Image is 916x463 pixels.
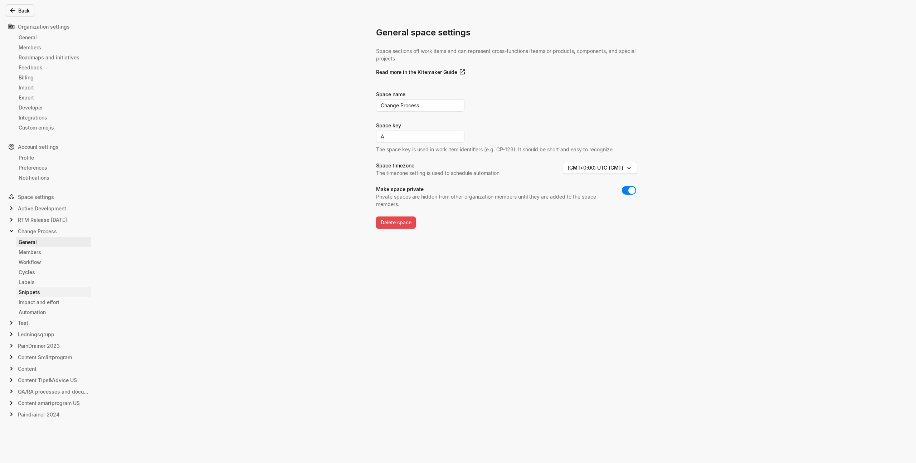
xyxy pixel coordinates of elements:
[376,216,416,229] button: Delete space
[376,146,614,153] div: The space key is used in work item identifiers (e.g. CP-123). It should be short and easy to reco...
[16,297,91,307] a: Impact and effort
[16,42,91,52] a: Members
[19,298,88,306] div: Impact and effort
[16,307,91,317] a: Automation
[19,64,88,71] div: Feedback
[16,32,91,42] a: General
[19,84,88,91] div: Import
[18,411,59,418] span: Paindrainer 2024
[376,47,637,62] p: Space sections off work items and can represent cross-functional teams or products, components, a...
[6,191,91,203] div: Space settings
[19,74,88,81] div: Billing
[16,152,91,162] a: Profile
[563,162,637,174] button: (GMT+0:00) UTC (GMT)
[19,104,88,111] div: Developer
[16,62,91,72] a: Feedback
[19,248,88,256] div: Members
[16,237,91,247] a: General
[18,388,89,395] span: QA/RA processes and documents
[18,319,28,327] span: Test
[16,257,91,267] a: Workflow
[18,365,36,372] span: Content
[16,92,91,102] a: Export
[19,268,88,276] div: Cycles
[18,342,60,350] span: PainDrainer 2023
[19,114,88,121] div: Integrations
[19,174,88,181] div: Notifications
[376,185,424,193] div: Make space private
[375,68,467,76] a: Read more in the Kitemaker Guide
[376,169,500,177] div: The timezone setting is used to schedule automation
[16,72,91,82] a: Billing
[6,141,91,152] div: Account settings
[19,94,88,101] div: Export
[16,102,91,112] a: Developer
[19,44,88,51] div: Members
[19,54,88,61] div: Roadmaps and initiatives
[376,122,401,129] div: Space key
[16,287,91,297] a: Snippets
[6,4,34,16] button: Back
[18,376,77,384] span: Content Tips&Advice US
[16,277,91,287] a: Labels
[18,399,80,407] span: Content smärtprogram US
[16,267,91,277] a: Cycles
[376,193,615,208] div: Private spaces are hidden from other organization members until they are added to the space members.
[19,238,88,246] div: General
[18,354,72,361] span: Content Smärtprogram
[16,247,91,257] a: Members
[376,162,414,169] div: Space timezone
[19,124,88,131] div: Custom emojis
[567,164,623,171] div: (GMT+0:00) UTC (GMT)
[16,122,91,132] a: Custom emojis
[376,91,405,98] div: Space name
[16,82,91,92] a: Import
[18,228,57,235] span: Change Process
[16,172,91,182] a: Notifications
[19,308,88,316] div: Automation
[6,21,91,32] div: Organization settings
[16,52,91,62] a: Roadmaps and initiatives
[19,278,88,286] div: Labels
[19,154,88,161] div: Profile
[19,34,88,41] div: General
[376,27,637,47] div: General space settings
[18,205,66,212] span: Active Development
[16,112,91,122] a: Integrations
[16,162,91,172] a: Preferences
[19,288,88,296] div: Snippets
[18,331,54,338] span: Ledningsgrupp
[18,216,67,224] span: RTM Release [DATE]
[19,258,88,266] div: Workflow
[19,164,88,171] div: Preferences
